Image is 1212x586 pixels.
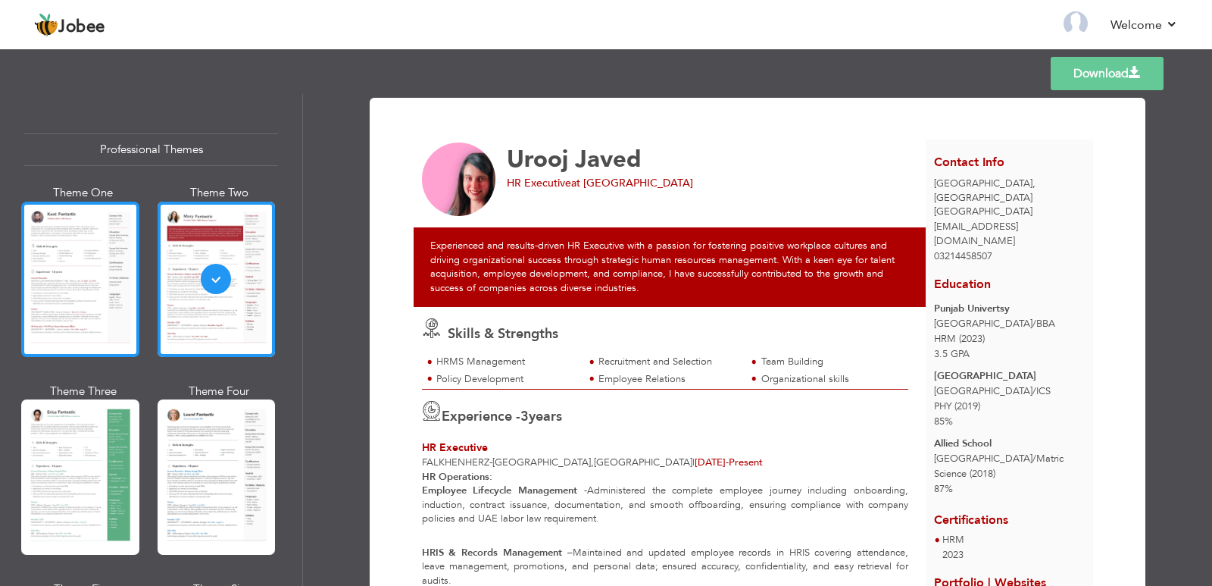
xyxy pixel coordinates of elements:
[934,369,1085,384] div: [GEOGRAPHIC_DATA]
[692,456,695,469] span: |
[598,355,737,369] div: Recruitment and Selection
[575,143,642,175] span: Javed
[1032,177,1036,190] span: ,
[34,13,105,37] a: Jobee
[695,456,729,469] span: [DATE]
[1032,452,1036,465] span: /
[934,467,967,481] span: Science
[934,302,1085,316] div: Punjab Univertsy
[1032,317,1036,331] span: /
[422,546,573,559] strong: HRIS & Records Management –
[934,154,1004,171] span: Contact Info
[934,347,970,361] span: 3.5 GPA
[1110,16,1178,34] a: Welcome
[24,185,142,201] div: Theme One
[970,467,995,481] span: (2018)
[594,456,692,469] span: [GEOGRAPHIC_DATA]
[934,276,991,293] span: Education
[520,407,562,427] label: years
[926,177,1094,219] div: [GEOGRAPHIC_DATA]
[1032,384,1036,398] span: /
[934,177,1032,190] span: [GEOGRAPHIC_DATA]
[24,133,278,166] div: Professional Themes
[959,332,985,346] span: (2023)
[422,456,489,469] span: FALKHENHERZ
[934,220,1018,248] span: [EMAIL_ADDRESS][DOMAIN_NAME]
[34,13,58,37] img: jobee.io
[422,470,908,526] p: Administered the complete employee journey including onboarding, induction, contract issuance, do...
[934,452,1064,465] span: [GEOGRAPHIC_DATA] Matric
[591,456,594,469] span: ,
[520,407,529,426] span: 3
[571,176,693,190] span: at [GEOGRAPHIC_DATA]
[934,482,953,496] span: 87%
[761,372,900,387] div: Organizational skills
[24,384,142,400] div: Theme Three
[492,456,591,469] span: [GEOGRAPHIC_DATA]
[942,548,964,563] p: 2023
[934,332,956,346] span: HRM
[422,470,587,498] strong: HR Operations: Employee Lifecycle Management -
[161,384,279,400] div: Theme Four
[436,355,575,369] div: HRMS Management
[934,415,953,428] span: 85%
[934,249,992,263] span: 03214458507
[934,317,1055,331] span: [GEOGRAPHIC_DATA] BBA
[58,19,105,36] span: Jobee
[726,456,729,469] span: -
[934,500,1008,529] span: Certifications
[448,324,558,343] span: Skills & Strengths
[942,533,964,547] span: HRM
[1064,11,1088,36] img: Profile Img
[422,143,496,217] img: No image
[507,143,568,175] span: Urooj
[598,372,737,387] div: Employee Relations
[934,205,1032,218] span: [GEOGRAPHIC_DATA]
[954,400,980,413] span: (2019)
[442,407,520,426] span: Experience -
[934,437,1085,451] div: Allied School
[1051,57,1164,90] a: Download
[414,227,934,306] div: Experienced and results-driven HR Executive with a passion for fostering positive workplace cultu...
[934,400,951,413] span: PHY
[507,176,571,190] span: HR Executive
[934,384,1051,398] span: [GEOGRAPHIC_DATA] ICS
[161,185,279,201] div: Theme Two
[761,355,900,369] div: Team Building
[695,456,763,469] span: Present
[436,372,575,387] div: Policy Development
[422,440,488,455] span: HR Executive
[489,456,492,469] span: -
